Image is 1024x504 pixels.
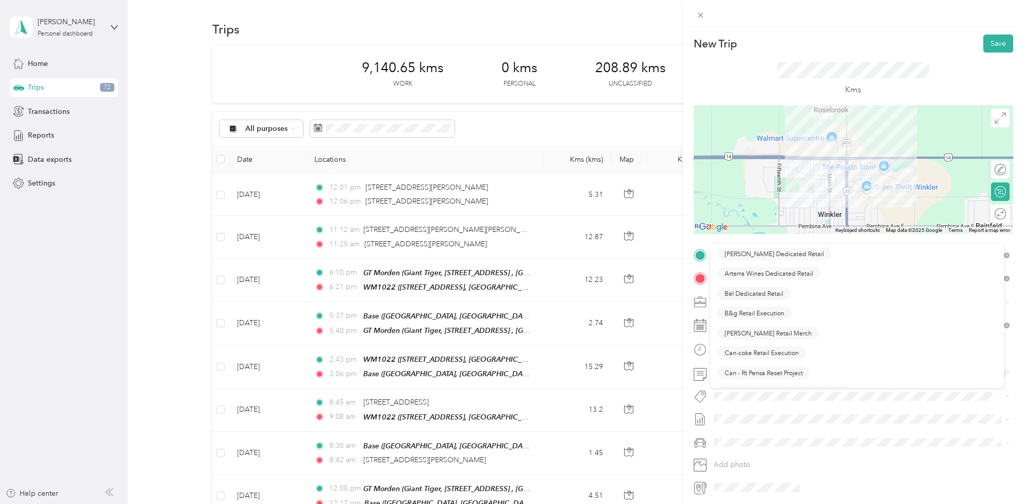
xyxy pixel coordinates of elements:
[717,346,806,359] button: Can-coke Retail Execution
[717,366,810,379] button: Can - Rt Pensa Reset Project
[725,348,799,358] span: Can-coke Retail Execution
[717,287,791,300] button: Bel Dedicated Retail
[725,328,812,338] span: [PERSON_NAME] Retail Merch
[717,307,792,320] button: B&g Retail Execution
[725,309,784,318] span: B&g Retail Execution
[694,37,737,51] p: New Trip
[725,249,824,258] span: [PERSON_NAME] Dedicated Retail
[845,83,861,96] p: Kms
[696,221,730,234] img: Google
[725,289,783,298] span: Bel Dedicated Retail
[966,446,1024,504] iframe: Everlance-gr Chat Button Frame
[725,269,813,278] span: Arterra Wines Dedicated Retail
[710,458,1013,472] button: Add photo
[725,368,803,377] span: Can - Rt Pensa Reset Project
[948,227,963,233] a: Terms (opens in new tab)
[969,227,1010,233] a: Report a map error
[717,247,831,260] button: [PERSON_NAME] Dedicated Retail
[983,35,1013,53] button: Save
[717,327,819,340] button: [PERSON_NAME] Retail Merch
[696,221,730,234] a: Open this area in Google Maps (opens a new window)
[886,227,942,233] span: Map data ©2025 Google
[717,267,820,280] button: Arterra Wines Dedicated Retail
[835,227,880,234] button: Keyboard shortcuts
